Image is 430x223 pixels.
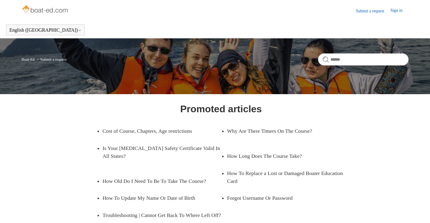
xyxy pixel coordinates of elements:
a: How To Update My Name Or Date of Birth [103,190,212,206]
li: Boat-Ed [21,57,36,62]
a: Cost of Course, Chapters, Age restrictions [103,123,212,139]
a: Sign in [390,7,409,14]
a: Forgot Username Or Password [227,190,337,206]
img: Boat-Ed Help Center home page [21,4,69,16]
li: Submit a request [36,57,67,62]
a: Is Your [MEDICAL_DATA] Safety Certificate Valid In All States? [103,140,221,165]
input: Search [318,53,409,65]
a: Boat-Ed [21,57,34,62]
a: How Old Do I Need To Be To Take The Course? [103,173,212,190]
a: How Long Does The Course Take? [227,148,337,164]
a: Submit a request [356,8,390,14]
a: How To Replace a Lost or Damaged Boater Education Card [227,165,346,190]
a: Why Are There Timers On The Course? [227,123,337,139]
button: English ([GEOGRAPHIC_DATA]) [9,27,81,33]
h1: Promoted articles [180,102,262,116]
